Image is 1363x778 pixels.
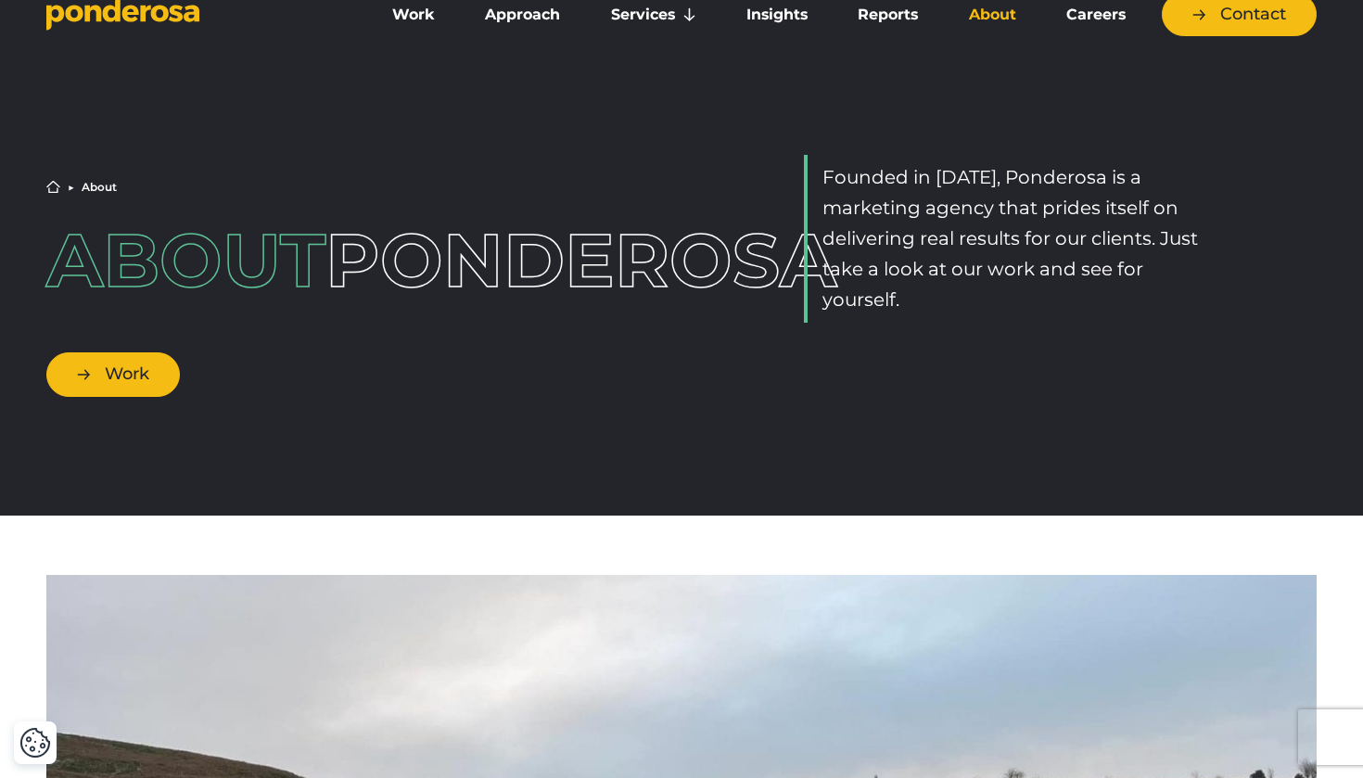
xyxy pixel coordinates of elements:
li: About [82,182,117,193]
img: Revisit consent button [19,727,51,759]
a: Home [46,180,60,194]
li: ▶︎ [68,182,74,193]
button: Cookie Settings [19,727,51,759]
span: About [46,215,325,305]
a: Work [46,352,180,396]
p: Founded in [DATE], Ponderosa is a marketing agency that prides itself on delivering real results ... [822,162,1209,315]
h1: Ponderosa [46,223,559,298]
